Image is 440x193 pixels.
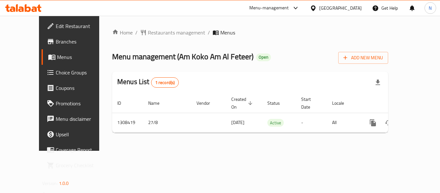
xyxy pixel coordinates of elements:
[112,29,388,36] nav: breadcrumb
[56,100,107,107] span: Promotions
[42,158,112,173] a: Grocery Checklist
[148,29,205,36] span: Restaurants management
[112,113,143,132] td: 1308419
[148,99,168,107] span: Name
[42,18,112,34] a: Edit Restaurant
[143,113,191,132] td: 27/8
[332,99,352,107] span: Locale
[151,80,179,86] span: 1 record(s)
[343,54,383,62] span: Add New Menu
[151,77,179,88] div: Total records count
[42,34,112,49] a: Branches
[296,113,327,132] td: -
[56,22,107,30] span: Edit Restaurant
[56,115,107,123] span: Menu disclaimer
[267,119,284,127] span: Active
[327,113,360,132] td: All
[56,38,107,45] span: Branches
[42,179,58,188] span: Version:
[57,53,107,61] span: Menus
[249,4,289,12] div: Menu-management
[360,93,432,113] th: Actions
[56,69,107,76] span: Choice Groups
[231,118,244,127] span: [DATE]
[365,115,381,130] button: more
[56,130,107,138] span: Upsell
[56,84,107,92] span: Coupons
[42,80,112,96] a: Coupons
[319,5,362,12] div: [GEOGRAPHIC_DATA]
[135,29,138,36] li: /
[117,99,129,107] span: ID
[42,111,112,127] a: Menu disclaimer
[220,29,235,36] span: Menus
[59,179,69,188] span: 1.0.0
[42,142,112,158] a: Coverage Report
[196,99,218,107] span: Vendor
[231,95,254,111] span: Created On
[42,49,112,65] a: Menus
[140,29,205,36] a: Restaurants management
[267,99,288,107] span: Status
[117,77,179,88] h2: Menus List
[112,29,133,36] a: Home
[42,65,112,80] a: Choice Groups
[429,5,432,12] span: N
[42,127,112,142] a: Upsell
[56,146,107,154] span: Coverage Report
[338,52,388,64] button: Add New Menu
[370,75,386,90] div: Export file
[381,115,396,130] button: Change Status
[112,93,432,133] table: enhanced table
[42,96,112,111] a: Promotions
[56,161,107,169] span: Grocery Checklist
[256,54,271,60] span: Open
[208,29,210,36] li: /
[301,95,319,111] span: Start Date
[256,53,271,61] div: Open
[112,49,253,64] span: Menu management ( Am Koko Am Al Feteer )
